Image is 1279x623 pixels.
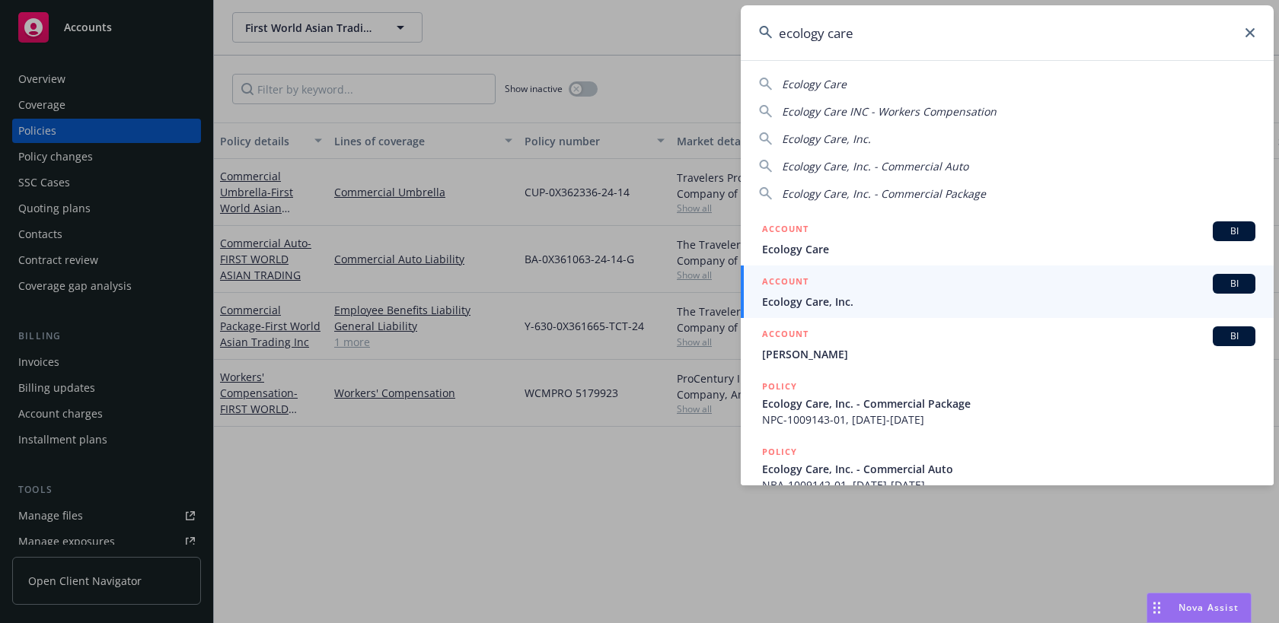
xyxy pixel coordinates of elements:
span: BI [1219,224,1249,238]
span: Ecology Care, Inc. - Commercial Auto [762,461,1255,477]
h5: POLICY [762,379,797,394]
input: Search... [741,5,1274,60]
button: Nova Assist [1147,593,1252,623]
span: Ecology Care INC - Workers Compensation [782,104,997,119]
span: Ecology Care [782,77,847,91]
a: POLICYEcology Care, Inc. - Commercial AutoNBA-1009142-01, [DATE]-[DATE] [741,436,1274,501]
span: Ecology Care, Inc. [782,132,871,146]
a: ACCOUNTBI[PERSON_NAME] [741,318,1274,370]
span: Nova Assist [1179,601,1239,614]
a: ACCOUNTBIEcology Care [741,213,1274,265]
span: BI [1219,329,1249,343]
h5: ACCOUNT [762,221,809,240]
span: [PERSON_NAME] [762,346,1255,362]
span: Ecology Care, Inc. - Commercial Package [762,396,1255,412]
h5: POLICY [762,444,797,459]
span: Ecology Care, Inc. - Commercial Auto [782,159,968,173]
span: NBA-1009142-01, [DATE]-[DATE] [762,477,1255,493]
a: POLICYEcology Care, Inc. - Commercial PackageNPC-1009143-01, [DATE]-[DATE] [741,370,1274,436]
span: NPC-1009143-01, [DATE]-[DATE] [762,412,1255,428]
h5: ACCOUNT [762,326,809,345]
div: Drag to move [1147,593,1166,622]
h5: ACCOUNT [762,274,809,292]
span: BI [1219,277,1249,291]
span: Ecology Care, Inc. - Commercial Package [782,186,986,201]
span: Ecology Care, Inc. [762,294,1255,310]
a: ACCOUNTBIEcology Care, Inc. [741,265,1274,318]
span: Ecology Care [762,241,1255,257]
